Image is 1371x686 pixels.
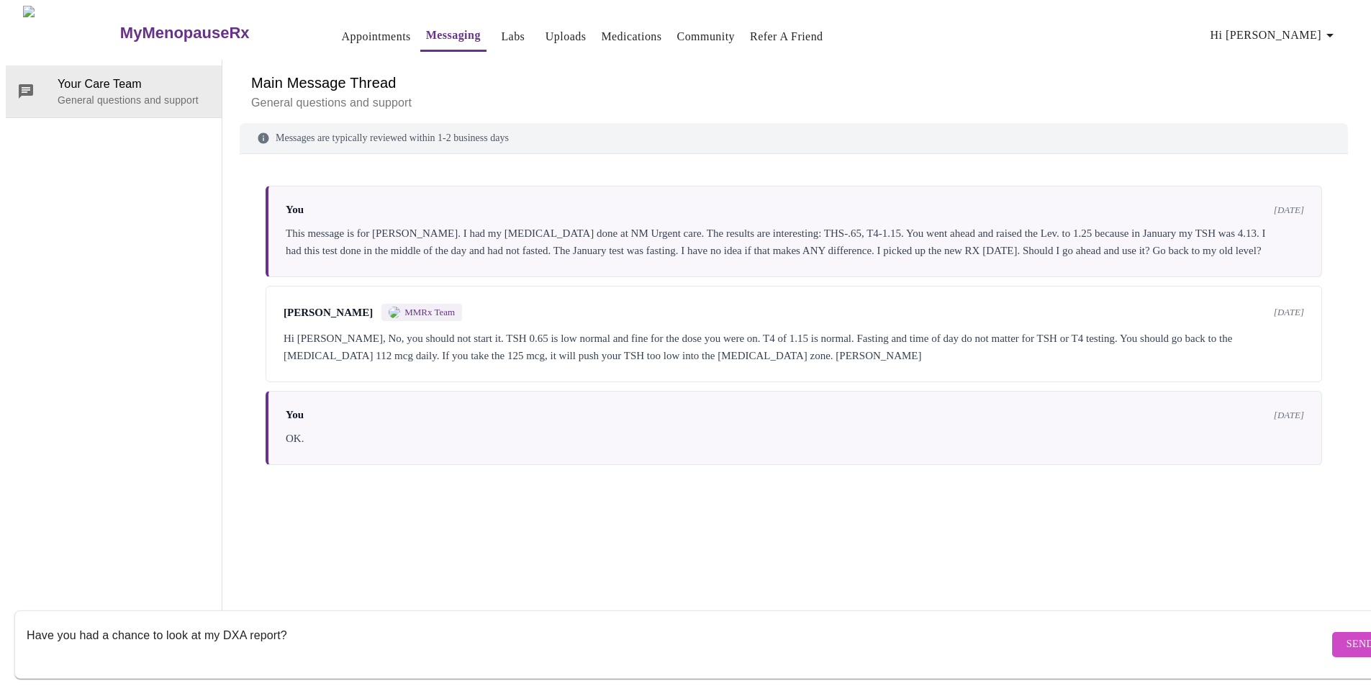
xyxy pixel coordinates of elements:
span: Your Care Team [58,76,210,93]
textarea: Send a message about your appointment [27,621,1329,667]
button: Medications [595,22,667,51]
img: MMRX [389,307,400,318]
span: MMRx Team [404,307,455,318]
span: You [286,204,304,216]
a: Uploads [546,27,587,47]
p: General questions and support [58,93,210,107]
button: Hi [PERSON_NAME] [1205,21,1344,50]
button: Community [671,22,741,51]
a: Messaging [426,25,481,45]
div: Messages are typically reviewed within 1-2 business days [240,123,1348,154]
span: [DATE] [1274,204,1304,216]
a: Labs [501,27,525,47]
span: [DATE] [1274,307,1304,318]
p: General questions and support [251,94,1336,112]
a: Refer a Friend [750,27,823,47]
span: [PERSON_NAME] [284,307,373,319]
span: [DATE] [1274,410,1304,421]
div: Hi [PERSON_NAME], No, you should not start it. TSH 0.65 is low normal and fine for the dose you w... [284,330,1304,364]
button: Refer a Friend [744,22,829,51]
h3: MyMenopauseRx [120,24,250,42]
button: Messaging [420,21,487,52]
div: Your Care TeamGeneral questions and support [6,66,222,117]
h6: Main Message Thread [251,71,1336,94]
div: OK. [286,430,1304,447]
img: MyMenopauseRx Logo [23,6,118,60]
a: Medications [601,27,661,47]
button: Appointments [336,22,417,51]
button: Uploads [540,22,592,51]
button: Labs [490,22,536,51]
a: Community [677,27,736,47]
span: Hi [PERSON_NAME] [1211,25,1339,45]
a: MyMenopauseRx [118,8,307,58]
span: You [286,409,304,421]
a: Appointments [342,27,411,47]
div: This message is for [PERSON_NAME]. I had my [MEDICAL_DATA] done at NM Urgent care. The results ar... [286,225,1304,259]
